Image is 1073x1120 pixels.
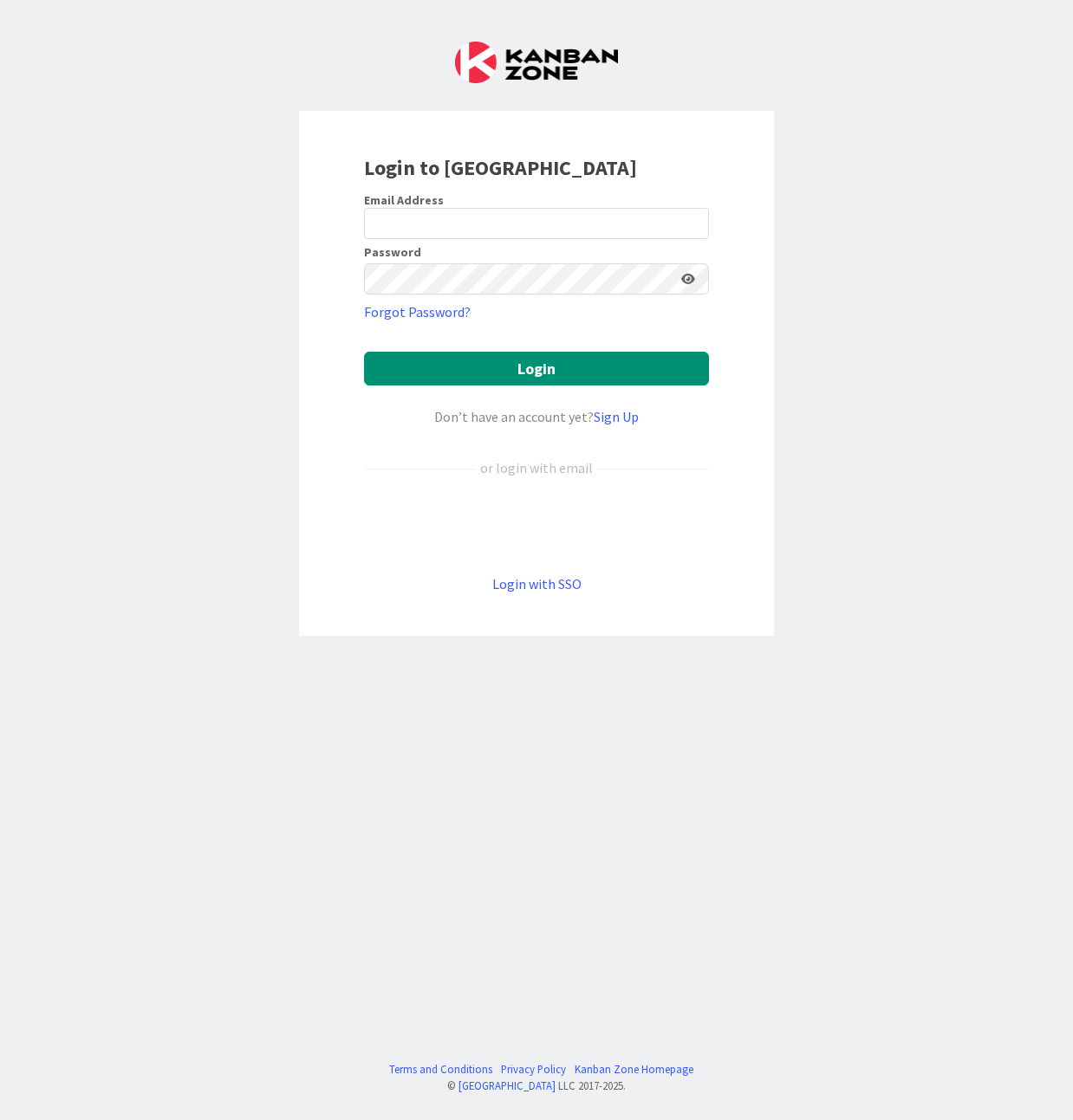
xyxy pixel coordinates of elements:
[364,352,709,385] button: Login
[458,1078,556,1092] a: [GEOGRAPHIC_DATA]
[364,246,421,258] label: Password
[380,1078,693,1094] div: © LLC 2017- 2025 .
[575,1061,693,1078] a: Kanban Zone Homepage
[364,301,471,322] a: Forgot Password?
[364,154,637,181] b: Login to [GEOGRAPHIC_DATA]
[594,408,639,425] a: Sign Up
[476,457,597,478] div: or login with email
[501,1061,566,1078] a: Privacy Policy
[389,1061,492,1078] a: Terms and Conditions
[455,42,618,83] img: Kanban Zone
[364,406,709,427] div: Don’t have an account yet?
[364,192,444,208] label: Email Address
[492,575,582,592] a: Login with SSO
[355,507,718,545] iframe: Sign in with Google Button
